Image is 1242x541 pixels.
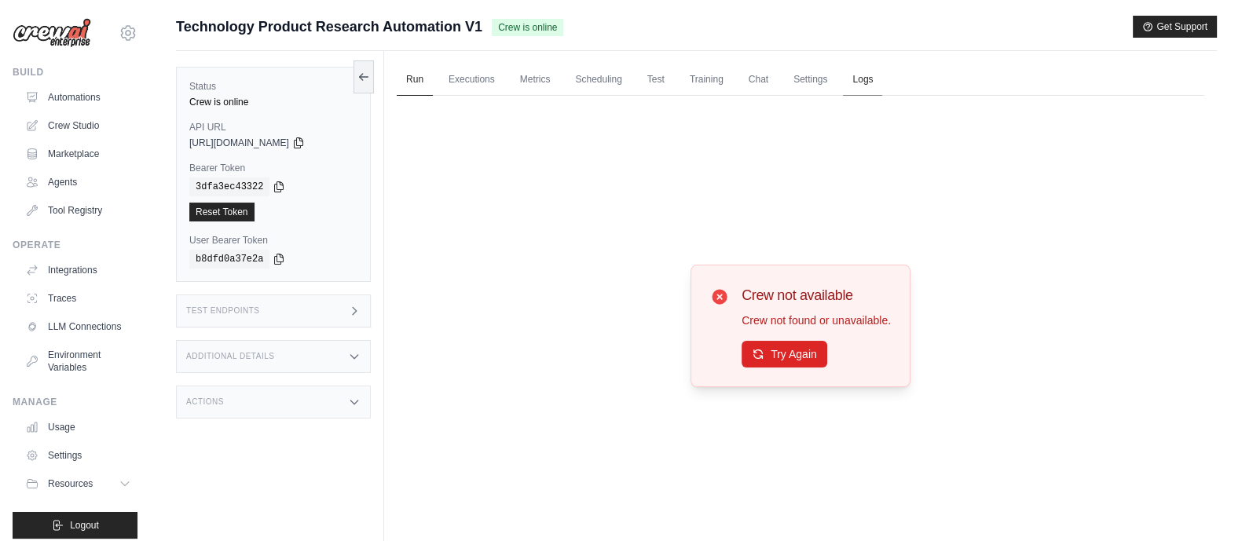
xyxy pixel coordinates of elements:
h3: Test Endpoints [186,306,260,316]
span: Logout [70,519,99,532]
span: Technology Product Research Automation V1 [176,16,482,38]
iframe: Chat Widget [1163,466,1242,541]
div: Operate [13,239,137,251]
span: Resources [48,477,93,490]
button: Resources [19,471,137,496]
p: Crew not found or unavailable. [742,313,891,328]
a: Traces [19,286,137,311]
label: Status [189,80,357,93]
span: Crew is online [492,19,563,36]
a: Usage [19,415,137,440]
a: Tool Registry [19,198,137,223]
img: Logo [13,18,91,48]
a: Agents [19,170,137,195]
code: b8dfd0a37e2a [189,250,269,269]
code: 3dfa3ec43322 [189,177,269,196]
span: [URL][DOMAIN_NAME] [189,137,289,149]
a: Test [638,64,674,97]
a: Crew Studio [19,113,137,138]
a: Run [397,64,433,97]
button: Get Support [1133,16,1217,38]
label: Bearer Token [189,162,357,174]
a: Logs [843,64,882,97]
a: Automations [19,85,137,110]
div: Crew is online [189,96,357,108]
button: Try Again [742,341,827,367]
button: Logout [13,512,137,539]
div: Manage [13,396,137,408]
div: Build [13,66,137,79]
a: Scheduling [566,64,631,97]
a: Settings [19,443,137,468]
a: Integrations [19,258,137,283]
a: Training [680,64,733,97]
h3: Additional Details [186,352,274,361]
a: Chat [739,64,778,97]
a: Marketplace [19,141,137,166]
a: Executions [439,64,504,97]
h3: Crew not available [742,284,891,306]
a: LLM Connections [19,314,137,339]
a: Reset Token [189,203,255,221]
a: Settings [784,64,837,97]
a: Environment Variables [19,342,137,380]
h3: Actions [186,397,224,407]
a: Metrics [511,64,560,97]
label: API URL [189,121,357,133]
label: User Bearer Token [189,234,357,247]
